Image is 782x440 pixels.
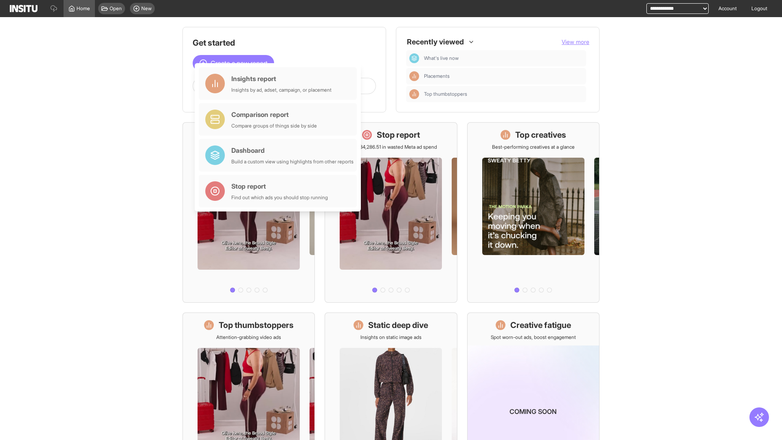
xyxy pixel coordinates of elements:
span: Placements [424,73,450,79]
img: Logo [10,5,37,12]
div: Stop report [231,181,328,191]
span: View more [562,38,589,45]
h1: Get started [193,37,376,48]
a: Stop reportSave £34,286.51 in wasted Meta ad spend [325,122,457,303]
div: Build a custom view using highlights from other reports [231,158,354,165]
div: Insights [409,71,419,81]
h1: Top thumbstoppers [219,319,294,331]
h1: Static deep dive [368,319,428,331]
p: Best-performing creatives at a glance [492,144,575,150]
button: View more [562,38,589,46]
div: Dashboard [231,145,354,155]
h1: Top creatives [515,129,566,141]
span: Open [110,5,122,12]
h1: Stop report [377,129,420,141]
span: Placements [424,73,583,79]
span: Top thumbstoppers [424,91,467,97]
div: Find out which ads you should stop running [231,194,328,201]
a: Top creativesBest-performing creatives at a glance [467,122,600,303]
a: What's live nowSee all active ads instantly [182,122,315,303]
span: What's live now [424,55,459,62]
p: Attention-grabbing video ads [216,334,281,341]
span: New [141,5,152,12]
div: Insights by ad, adset, campaign, or placement [231,87,332,93]
div: Compare groups of things side by side [231,123,317,129]
span: What's live now [424,55,583,62]
p: Save £34,286.51 in wasted Meta ad spend [345,144,437,150]
div: Dashboard [409,53,419,63]
span: Top thumbstoppers [424,91,583,97]
span: Create a new report [211,58,268,68]
div: Comparison report [231,110,317,119]
p: Insights on static image ads [360,334,422,341]
span: Home [77,5,90,12]
div: Insights [409,89,419,99]
button: Create a new report [193,55,274,71]
div: Insights report [231,74,332,84]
